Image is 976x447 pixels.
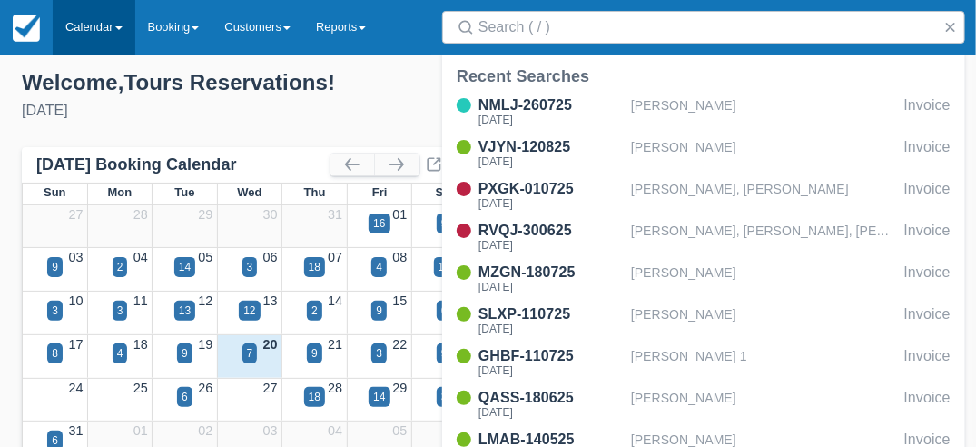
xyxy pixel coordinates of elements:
a: 13 [263,293,278,308]
span: Tue [174,185,194,199]
a: 18 [133,337,148,352]
a: 27 [68,207,83,222]
a: 14 [328,293,342,308]
a: SLXP-110725[DATE][PERSON_NAME]Invoice [442,303,965,338]
a: 12 [198,293,212,308]
a: 20 [263,337,278,352]
span: Fri [372,185,388,199]
div: 13 [179,303,191,319]
div: VJYN-120825 [478,136,624,158]
a: MZGN-180725[DATE][PERSON_NAME]Invoice [442,262,965,296]
div: Invoice [904,262,951,296]
a: RVQJ-300625[DATE][PERSON_NAME], [PERSON_NAME], [PERSON_NAME], [PERSON_NAME]Invoice [442,220,965,254]
a: 03 [263,423,278,438]
div: [PERSON_NAME] [631,136,897,171]
div: Welcome , Tours Reservations ! [22,69,474,96]
a: 29 [393,381,408,395]
div: [PERSON_NAME] [631,303,897,338]
a: 28 [133,207,148,222]
div: Invoice [904,387,951,422]
div: [DATE] [478,282,624,293]
div: 3 [52,303,58,319]
div: NMLJ-260725 [478,94,624,116]
a: 04 [328,423,342,438]
div: [DATE] [478,323,624,334]
div: Invoice [904,220,951,254]
div: 18 [309,259,320,275]
a: 31 [328,207,342,222]
div: Invoice [904,178,951,213]
a: 19 [198,337,212,352]
div: 8 [52,345,58,362]
div: 6 [182,389,188,405]
a: 11 [133,293,148,308]
a: 26 [198,381,212,395]
div: 3 [376,345,382,362]
div: Recent Searches [457,65,951,87]
a: 01 [133,423,148,438]
div: 3 [117,303,123,319]
span: Sun [44,185,65,199]
a: 05 [393,423,408,438]
a: 28 [328,381,342,395]
div: 2 [117,259,123,275]
div: QASS-180625 [478,387,624,409]
a: VJYN-120825[DATE][PERSON_NAME]Invoice [442,136,965,171]
div: [PERSON_NAME] [631,387,897,422]
span: Sat [436,185,454,199]
div: SLXP-110725 [478,303,624,325]
div: [DATE] [22,100,474,122]
div: Invoice [904,136,951,171]
div: PXGK-010725 [478,178,624,200]
a: PXGK-010725[DATE][PERSON_NAME], [PERSON_NAME]Invoice [442,178,965,213]
a: 04 [133,250,148,264]
a: 30 [263,207,278,222]
div: [PERSON_NAME], [PERSON_NAME], [PERSON_NAME], [PERSON_NAME] [631,220,897,254]
div: 6 [441,303,448,319]
div: 16 [373,215,385,232]
a: 05 [198,250,212,264]
div: 9 [182,345,188,362]
span: Wed [237,185,261,199]
input: Search ( / ) [478,11,936,44]
div: [DATE] [478,114,624,125]
a: 08 [393,250,408,264]
div: 9 [311,345,318,362]
div: [DATE] [478,156,624,167]
div: [PERSON_NAME] 1 [631,345,897,380]
a: 27 [263,381,278,395]
div: 4 [117,345,123,362]
div: GHBF-110725 [478,345,624,367]
div: [DATE] [478,240,624,251]
div: 12 [243,303,255,319]
div: 3 [441,389,448,405]
div: Invoice [904,94,951,129]
a: 17 [68,337,83,352]
div: RVQJ-300625 [478,220,624,242]
div: 14 [373,389,385,405]
div: 3 [247,259,253,275]
div: 9 [52,259,58,275]
a: 24 [68,381,83,395]
a: 07 [328,250,342,264]
div: 7 [247,345,253,362]
span: Mon [108,185,133,199]
div: [DATE] [478,365,624,376]
a: 25 [133,381,148,395]
div: 9 [376,303,382,319]
div: 18 [309,389,320,405]
div: 9 [441,215,448,232]
div: 14 [179,259,191,275]
a: 21 [328,337,342,352]
div: Invoice [904,345,951,380]
div: 4 [376,259,382,275]
a: 15 [393,293,408,308]
div: 2 [311,303,318,319]
a: 31 [68,423,83,438]
div: Invoice [904,303,951,338]
a: 10 [68,293,83,308]
div: MZGN-180725 [478,262,624,283]
div: [PERSON_NAME] [631,262,897,296]
img: checkfront-main-nav-mini-logo.png [13,15,40,42]
span: Thu [304,185,326,199]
